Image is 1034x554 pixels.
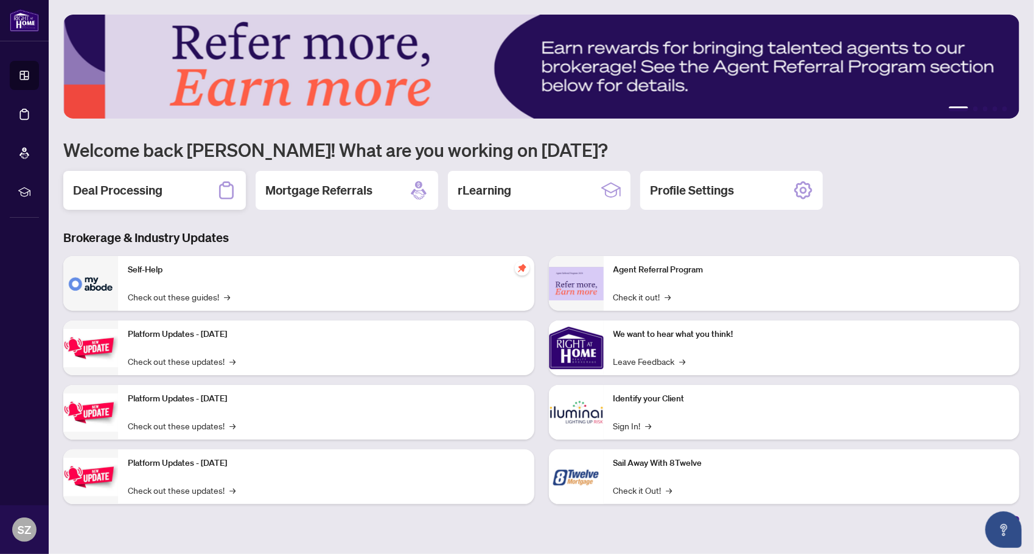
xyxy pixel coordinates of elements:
[229,483,236,497] span: →
[949,106,968,111] button: 1
[63,393,118,432] img: Platform Updates - July 8, 2025
[613,290,671,303] a: Check it out!→
[1002,106,1007,111] button: 5
[265,182,372,199] h2: Mortgage Referrals
[63,329,118,367] img: Platform Updates - July 21, 2025
[458,182,511,199] h2: rLearning
[63,458,118,496] img: Platform Updates - June 23, 2025
[224,290,230,303] span: →
[646,419,652,432] span: →
[549,449,604,504] img: Sail Away With 8Twelve
[549,267,604,300] img: Agent Referral Program
[63,229,1019,246] h3: Brokerage & Industry Updates
[613,419,652,432] a: Sign In!→
[983,106,988,111] button: 3
[128,419,236,432] a: Check out these updates!→
[63,138,1019,161] h1: Welcome back [PERSON_NAME]! What are you working on [DATE]?
[973,106,978,111] button: 2
[128,263,525,277] p: Self-Help
[10,9,39,32] img: logo
[229,355,236,368] span: →
[549,385,604,440] img: Identify your Client
[128,457,525,470] p: Platform Updates - [DATE]
[63,15,1019,119] img: Slide 0
[128,355,236,368] a: Check out these updates!→
[549,320,604,375] img: We want to hear what you think!
[985,511,1022,548] button: Open asap
[665,290,671,303] span: →
[613,263,1010,277] p: Agent Referral Program
[666,483,672,497] span: →
[613,483,672,497] a: Check it Out!→
[650,182,734,199] h2: Profile Settings
[128,483,236,497] a: Check out these updates!→
[680,355,686,368] span: →
[229,419,236,432] span: →
[613,328,1010,341] p: We want to hear what you think!
[128,328,525,341] p: Platform Updates - [DATE]
[63,256,118,311] img: Self-Help
[128,392,525,406] p: Platform Updates - [DATE]
[613,392,1010,406] p: Identify your Client
[613,457,1010,470] p: Sail Away With 8Twelve
[73,182,162,199] h2: Deal Processing
[515,261,529,275] span: pushpin
[128,290,230,303] a: Check out these guides!→
[613,355,686,368] a: Leave Feedback→
[993,106,997,111] button: 4
[18,521,31,538] span: SZ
